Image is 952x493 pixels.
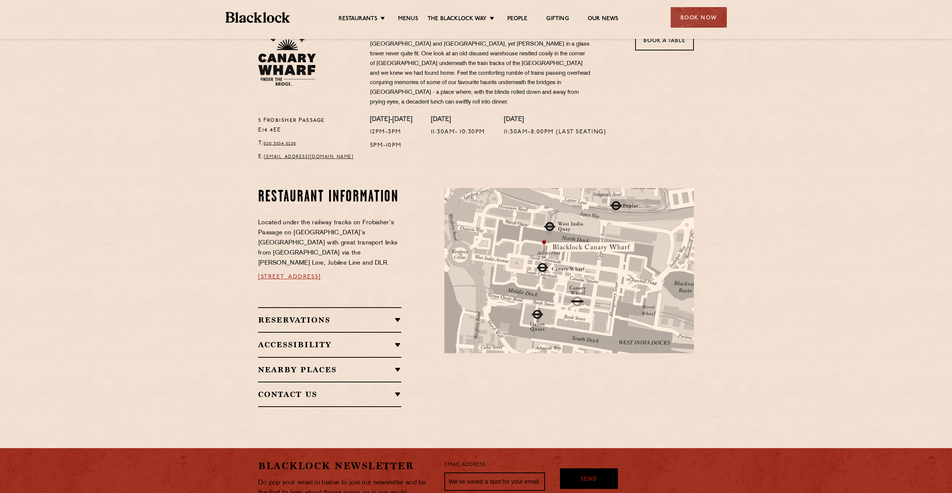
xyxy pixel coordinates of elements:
span: Located under the railway tracks on Frobisher’s Passage on [GEOGRAPHIC_DATA]’s [GEOGRAPHIC_DATA] ... [258,220,397,266]
p: 11:30am-8:00pm (Last Seating) [504,127,606,137]
p: 12pm-3pm [370,127,412,137]
img: svg%3E [613,338,718,407]
label: Email Address [444,461,486,469]
a: Menus [398,15,418,24]
a: [EMAIL_ADDRESS][DOMAIN_NAME] [264,155,353,159]
img: BL_CW_Logo_Website.svg [258,30,316,86]
a: Restaurants [339,15,377,24]
p: E: [258,152,359,162]
h2: Accessibility [258,340,401,349]
a: Book a Table [635,30,694,50]
a: Our News [588,15,619,24]
a: Gifting [546,15,569,24]
span: Send [581,475,597,484]
h2: Blacklock Newsletter [258,459,433,472]
div: Book Now [671,7,727,28]
a: The Blacklock Way [428,15,487,24]
p: T: [258,139,359,148]
p: 5pm-10pm [370,141,412,151]
p: 11:30am- 10:30pm [431,127,485,137]
h2: Reservations [258,315,401,324]
p: 5 Frobisher Passage E14 4EE [258,116,359,135]
h4: [DATE] [431,116,485,124]
a: 020 3034 0230 [264,141,296,146]
a: [STREET_ADDRESS] [258,274,321,280]
input: We’ve saved a spot for your email... [444,472,545,491]
img: BL_Textured_Logo-footer-cropped.svg [226,12,290,23]
h4: [DATE] [504,116,606,124]
h2: Nearby Places [258,365,401,374]
p: We’ve long loved Canary Wharf and it's rich history of the nearby [GEOGRAPHIC_DATA] and [GEOGRAPH... [370,30,591,107]
a: People [507,15,527,24]
h4: [DATE]-[DATE] [370,116,412,124]
h2: Contact Us [258,390,401,399]
h2: Restaurant Information [258,188,401,207]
